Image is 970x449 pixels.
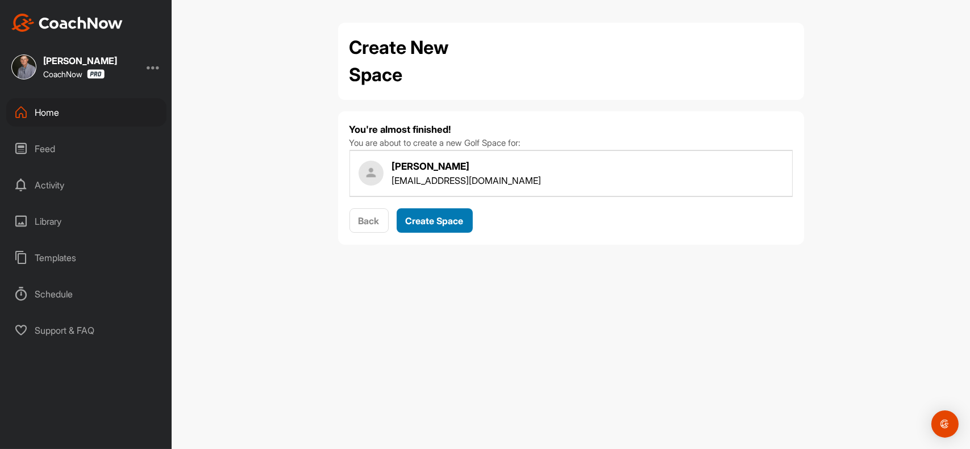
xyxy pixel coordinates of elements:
[43,69,105,79] div: CoachNow
[392,174,542,187] p: [EMAIL_ADDRESS][DOMAIN_NAME]
[359,161,384,186] img: user
[87,69,105,79] img: CoachNow Pro
[931,410,959,438] div: Open Intercom Messenger
[43,56,117,65] div: [PERSON_NAME]
[6,316,166,345] div: Support & FAQ
[359,215,380,226] span: Back
[397,208,473,233] button: Create Space
[349,123,793,137] h4: You're almost finished!
[6,280,166,308] div: Schedule
[11,14,123,32] img: CoachNow
[349,137,793,150] p: You are about to create a new Golf Space for:
[406,215,464,226] span: Create Space
[11,54,36,79] img: square_5f21283a4d88553eb21135f8194da61f.jpg
[6,244,166,272] div: Templates
[6,171,166,199] div: Activity
[349,208,389,233] button: Back
[349,34,503,89] h2: Create New Space
[6,135,166,163] div: Feed
[6,207,166,236] div: Library
[392,160,542,174] h4: [PERSON_NAME]
[6,98,166,127] div: Home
